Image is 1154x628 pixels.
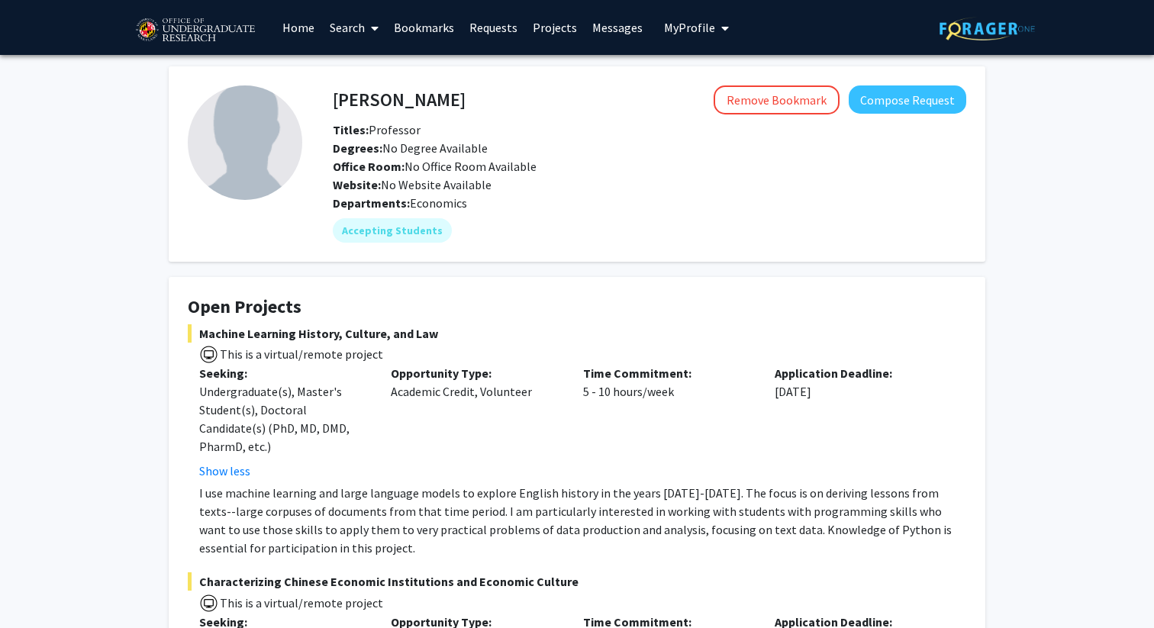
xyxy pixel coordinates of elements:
[333,177,492,192] span: No Website Available
[333,159,405,174] b: Office Room:
[940,17,1035,40] img: ForagerOne Logo
[391,364,559,382] p: Opportunity Type:
[188,572,966,591] span: Characterizing Chinese Economic Institutions and Economic Culture
[199,462,250,480] button: Show less
[333,140,488,156] span: No Degree Available
[379,364,571,480] div: Academic Credit, Volunteer
[386,1,462,54] a: Bookmarks
[333,122,369,137] b: Titles:
[333,85,466,114] h4: [PERSON_NAME]
[714,85,840,114] button: Remove Bookmark
[664,20,715,35] span: My Profile
[572,364,763,480] div: 5 - 10 hours/week
[333,177,381,192] b: Website:
[333,140,382,156] b: Degrees:
[583,364,752,382] p: Time Commitment:
[275,1,322,54] a: Home
[410,195,467,211] span: Economics
[585,1,650,54] a: Messages
[322,1,386,54] a: Search
[199,382,368,456] div: Undergraduate(s), Master's Student(s), Doctoral Candidate(s) (PhD, MD, DMD, PharmD, etc.)
[131,11,259,50] img: University of Maryland Logo
[775,364,943,382] p: Application Deadline:
[218,595,383,610] span: This is a virtual/remote project
[188,324,966,343] span: Machine Learning History, Culture, and Law
[188,85,302,200] img: Profile Picture
[11,559,65,617] iframe: Chat
[849,85,966,114] button: Compose Request to Peter Murrell
[218,346,383,362] span: This is a virtual/remote project
[333,218,452,243] mat-chip: Accepting Students
[333,122,421,137] span: Professor
[525,1,585,54] a: Projects
[188,296,966,318] h4: Open Projects
[333,195,410,211] b: Departments:
[763,364,955,480] div: [DATE]
[462,1,525,54] a: Requests
[199,364,368,382] p: Seeking:
[333,159,537,174] span: No Office Room Available
[199,484,966,557] p: I use machine learning and large language models to explore English history in the years [DATE]-[...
